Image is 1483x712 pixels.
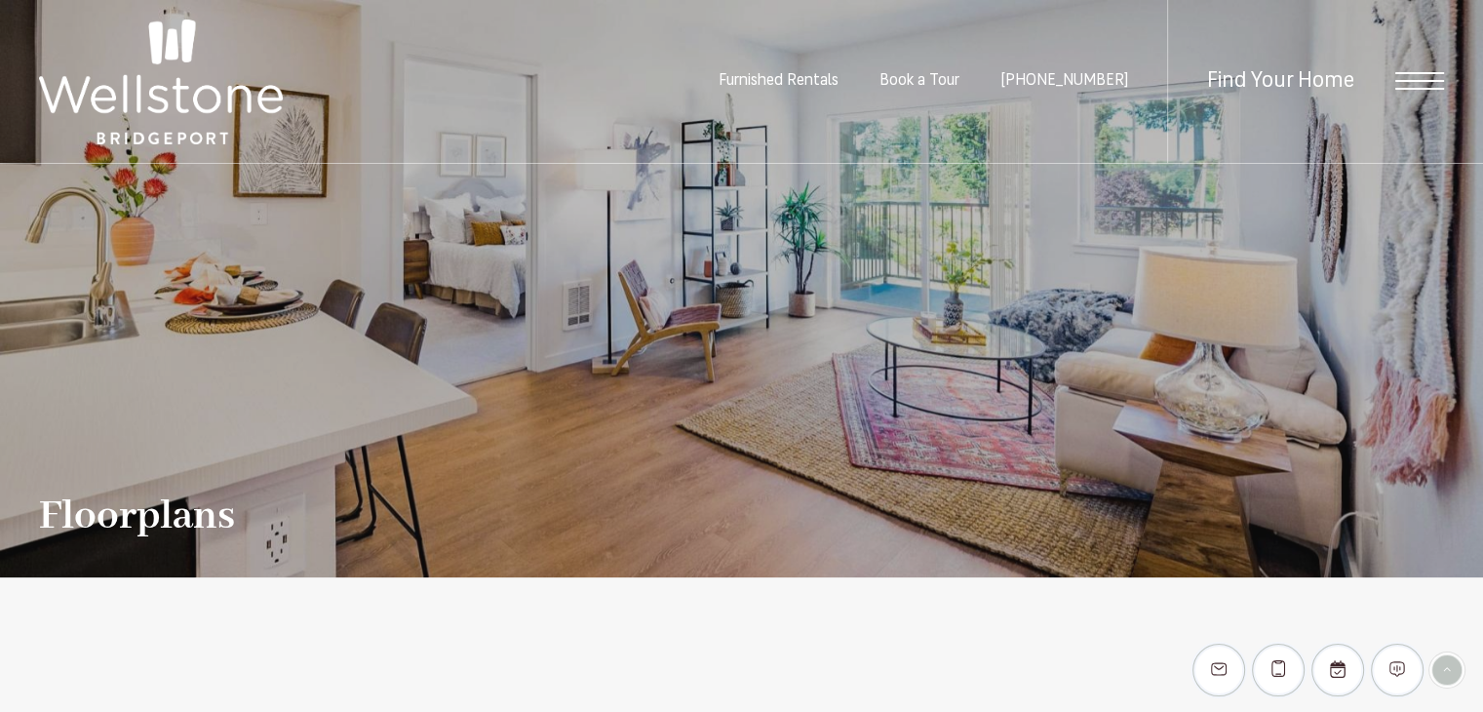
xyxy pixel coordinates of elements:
img: Wellstone [39,20,283,144]
a: Furnished Rentals [719,73,839,89]
a: Call Us at (253) 642-8681 [1000,73,1128,89]
span: [PHONE_NUMBER] [1000,73,1128,89]
button: Open Menu [1395,72,1444,90]
a: Book a Tour [879,73,959,89]
a: Find Your Home [1207,70,1354,93]
h1: Floorplans [39,494,235,538]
